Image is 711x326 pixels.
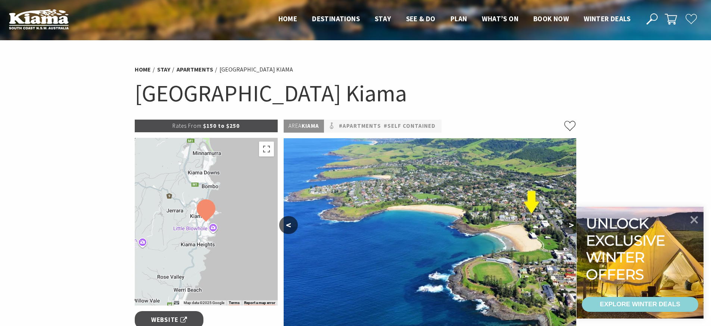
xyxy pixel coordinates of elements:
[384,121,436,131] a: #Self Contained
[482,14,518,23] span: What’s On
[600,297,680,312] div: EXPLORE WINTER DEALS
[135,120,278,132] p: $150 to $250
[135,66,151,73] a: Home
[177,66,213,73] a: Apartments
[584,14,630,23] span: Winter Deals
[229,301,240,305] a: Terms
[172,122,203,129] span: Rates From:
[174,300,179,306] button: Keyboard shortcuts
[244,301,275,305] a: Report a map error
[184,301,224,305] span: Map data ©2025 Google
[278,14,297,23] span: Home
[312,14,360,23] span: Destinations
[135,78,577,108] h1: [GEOGRAPHIC_DATA] Kiama
[137,296,161,306] img: Google
[219,65,293,75] li: [GEOGRAPHIC_DATA] Kiama
[279,216,298,234] button: <
[151,315,187,325] span: Website
[375,14,391,23] span: Stay
[339,121,381,131] a: #Apartments
[533,14,569,23] span: Book now
[157,66,170,73] a: Stay
[271,13,638,25] nav: Main Menu
[9,9,69,29] img: Kiama Logo
[406,14,436,23] span: See & Do
[582,297,698,312] a: EXPLORE WINTER DEALS
[284,120,324,133] p: Kiama
[562,216,581,234] button: >
[137,296,161,306] a: Open this area in Google Maps (opens a new window)
[259,142,274,156] button: Toggle fullscreen view
[289,122,302,129] span: Area
[586,215,668,283] div: Unlock exclusive winter offers
[450,14,467,23] span: Plan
